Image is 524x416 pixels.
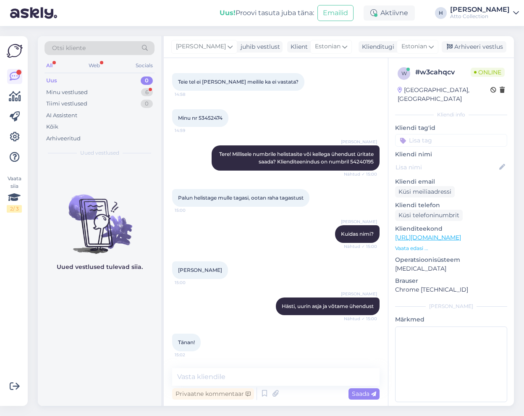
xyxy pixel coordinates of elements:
[178,195,304,201] span: Palun helistage mulle tagasi, ootan raha tagastust
[219,151,375,165] span: Tere! Millisele numbrile helistasite või kellega ühendust üritate saada? Klienditeenindus on numb...
[282,303,374,309] span: Hästi, uurin asja ja võtame ühendust
[7,205,22,213] div: 2 / 3
[395,210,463,221] div: Küsi telefoninumbrit
[341,291,377,297] span: [PERSON_NAME]
[395,276,507,285] p: Brauser
[178,79,299,85] span: Teie tel ei [PERSON_NAME] meilile ka ei vastata?
[395,201,507,210] p: Kliendi telefon
[46,134,81,143] div: Arhiveeritud
[46,88,88,97] div: Minu vestlused
[395,315,507,324] p: Märkmed
[175,352,206,358] span: 15:02
[450,13,510,20] div: Atto Collection
[57,263,143,271] p: Uued vestlused tulevad siia.
[450,6,519,20] a: [PERSON_NAME]Atto Collection
[395,264,507,273] p: [MEDICAL_DATA]
[220,8,314,18] div: Proovi tasuta juba täna:
[175,91,206,97] span: 14:58
[178,115,223,121] span: Minu nr 53452474
[46,100,87,108] div: Tiimi vestlused
[352,390,376,398] span: Saada
[141,88,153,97] div: 6
[401,42,427,51] span: Estonian
[471,68,505,77] span: Online
[315,42,341,51] span: Estonian
[46,123,58,131] div: Kõik
[395,177,507,186] p: Kliendi email
[450,6,510,13] div: [PERSON_NAME]
[341,139,377,145] span: [PERSON_NAME]
[7,175,22,213] div: Vaata siia
[396,163,498,172] input: Lisa nimi
[220,9,236,17] b: Uus!
[395,303,507,310] div: [PERSON_NAME]
[415,67,471,77] div: # w3cahqcv
[141,100,153,108] div: 0
[395,224,507,233] p: Klienditeekond
[344,171,377,177] span: Nähtud ✓ 15:00
[178,339,195,345] span: Tänan!
[175,127,206,134] span: 14:59
[134,60,155,71] div: Socials
[237,42,280,51] div: juhib vestlust
[395,245,507,252] p: Vaata edasi ...
[341,219,377,225] span: [PERSON_NAME]
[359,42,394,51] div: Klienditugi
[401,70,407,76] span: w
[175,207,206,213] span: 15:00
[435,7,447,19] div: H
[175,279,206,286] span: 15:00
[341,231,374,237] span: Kuidas nimi?
[317,5,354,21] button: Emailid
[141,76,153,85] div: 0
[395,124,507,132] p: Kliendi tag'id
[395,150,507,159] p: Kliendi nimi
[344,316,377,322] span: Nähtud ✓ 15:00
[395,255,507,264] p: Operatsioonisüsteem
[178,267,222,273] span: [PERSON_NAME]
[395,285,507,294] p: Chrome [TECHNICAL_ID]
[38,179,161,255] img: No chats
[395,186,455,197] div: Küsi meiliaadressi
[7,43,23,59] img: Askly Logo
[172,388,254,400] div: Privaatne kommentaar
[344,243,377,250] span: Nähtud ✓ 15:00
[80,149,119,157] span: Uued vestlused
[287,42,308,51] div: Klient
[395,234,461,241] a: [URL][DOMAIN_NAME]
[46,76,57,85] div: Uus
[45,60,54,71] div: All
[52,44,86,53] span: Otsi kliente
[176,42,226,51] span: [PERSON_NAME]
[364,5,415,21] div: Aktiivne
[395,111,507,118] div: Kliendi info
[442,41,506,53] div: Arhiveeri vestlus
[87,60,102,71] div: Web
[395,134,507,147] input: Lisa tag
[46,111,77,120] div: AI Assistent
[398,86,490,103] div: [GEOGRAPHIC_DATA], [GEOGRAPHIC_DATA]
